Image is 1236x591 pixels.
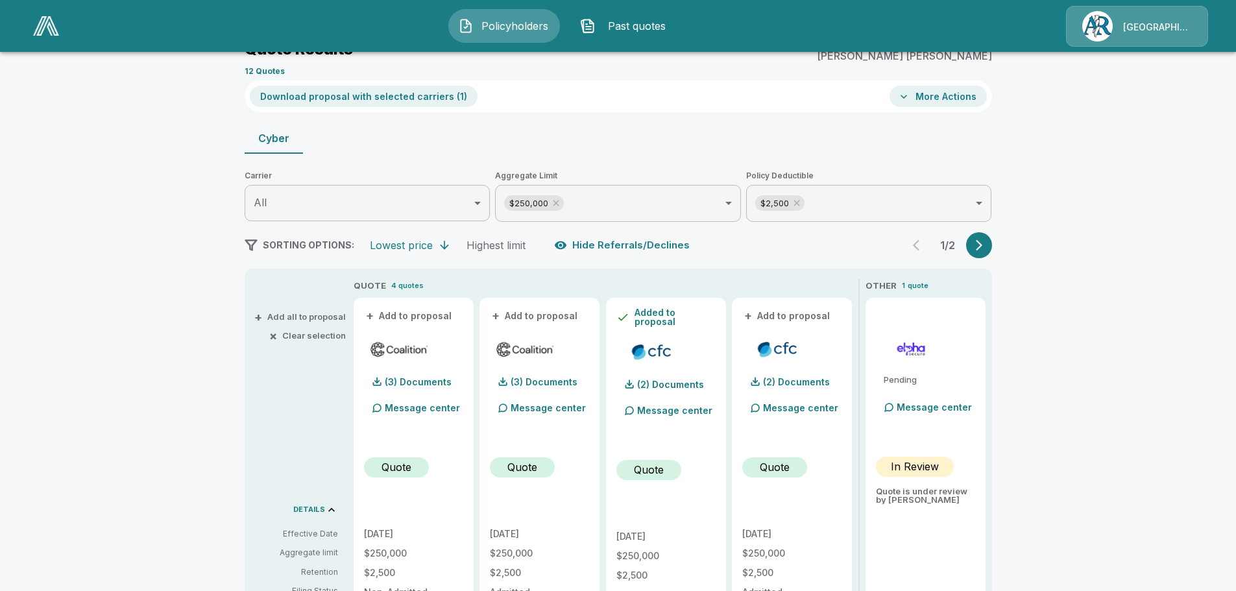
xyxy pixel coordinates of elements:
[354,280,386,293] p: QUOTE
[601,18,672,34] span: Past quotes
[269,332,277,340] span: ×
[890,86,987,107] button: More Actions
[747,339,808,359] img: cfccyberadmitted
[742,309,833,323] button: +Add to proposal
[881,339,941,359] img: elphacyberstandard
[884,376,975,384] p: Pending
[257,313,346,321] button: +Add all to proposal
[902,280,905,291] p: 1
[551,233,695,258] button: Hide Referrals/Declines
[504,195,564,211] div: $250,000
[364,529,463,538] p: [DATE]
[755,195,805,211] div: $2,500
[364,568,463,577] p: $2,500
[742,568,842,577] p: $2,500
[458,18,474,34] img: Policyholders Icon
[364,309,455,323] button: +Add to proposal
[255,566,338,578] p: Retention
[366,311,374,320] span: +
[490,549,589,558] p: $250,000
[479,18,550,34] span: Policyholders
[897,400,972,414] p: Message center
[616,551,716,561] p: $250,000
[495,339,555,359] img: coalitioncyberadmitted
[908,280,928,291] p: quote
[293,506,325,513] p: DETAILS
[876,487,975,504] p: Quote is under review by [PERSON_NAME]
[495,169,741,182] span: Aggregate Limit
[637,404,712,417] p: Message center
[507,459,537,475] p: Quote
[255,528,338,540] p: Effective Date
[245,42,353,57] p: Quote Results
[637,380,704,389] p: (2) Documents
[254,196,267,209] span: All
[33,16,59,36] img: AA Logo
[382,459,411,475] p: Quote
[616,532,716,541] p: [DATE]
[255,547,338,559] p: Aggregate limit
[245,67,285,75] p: 12 Quotes
[391,280,424,291] p: 4 quotes
[763,378,830,387] p: (2) Documents
[511,378,577,387] p: (3) Documents
[504,196,553,211] span: $250,000
[492,311,500,320] span: +
[746,169,992,182] span: Policy Deductible
[490,568,589,577] p: $2,500
[490,309,581,323] button: +Add to proposal
[634,462,664,477] p: Quote
[742,549,842,558] p: $250,000
[364,549,463,558] p: $250,000
[866,280,897,293] p: OTHER
[760,459,790,475] p: Quote
[254,313,262,321] span: +
[245,123,303,154] button: Cyber
[742,529,842,538] p: [DATE]
[635,308,716,326] p: Added to proposal
[272,332,346,340] button: ×Clear selection
[817,51,992,61] p: [PERSON_NAME] [PERSON_NAME]
[250,86,478,107] button: Download proposal with selected carriers (1)
[755,196,794,211] span: $2,500
[263,239,354,250] span: SORTING OPTIONS:
[616,571,716,580] p: $2,500
[385,378,452,387] p: (3) Documents
[369,339,430,359] img: coalitioncyber
[448,9,560,43] button: Policyholders IconPolicyholders
[511,401,586,415] p: Message center
[490,529,589,538] p: [DATE]
[370,239,433,252] div: Lowest price
[570,9,682,43] button: Past quotes IconPast quotes
[763,401,838,415] p: Message center
[467,239,526,252] div: Highest limit
[744,311,752,320] span: +
[580,18,596,34] img: Past quotes Icon
[935,240,961,250] p: 1 / 2
[891,459,939,474] p: In Review
[245,169,491,182] span: Carrier
[622,342,682,361] img: cfccyber
[385,401,460,415] p: Message center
